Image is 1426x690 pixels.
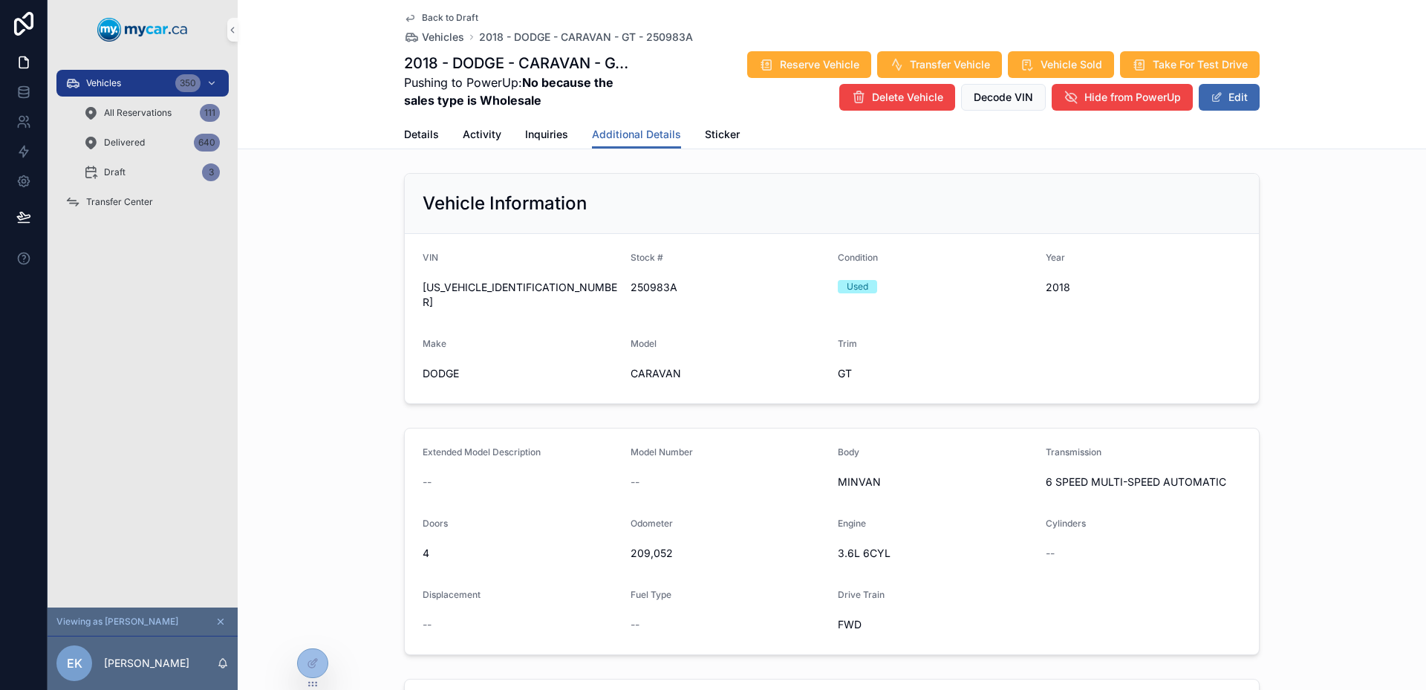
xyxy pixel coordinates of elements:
[1084,90,1181,105] span: Hide from PowerUp
[1199,84,1260,111] button: Edit
[423,546,619,561] span: 4
[525,121,568,151] a: Inquiries
[592,127,681,142] span: Additional Details
[404,53,633,74] h1: 2018 - DODGE - CARAVAN - GT - 250983A
[423,252,438,263] span: VIN
[74,100,229,126] a: All Reservations111
[631,280,827,295] span: 250983A
[838,338,857,349] span: Trim
[838,589,885,600] span: Drive Train
[631,252,663,263] span: Stock #
[56,189,229,215] a: Transfer Center
[838,546,1034,561] span: 3.6L 6CYL
[631,546,827,561] span: 209,052
[631,617,639,632] span: --
[1041,57,1102,72] span: Vehicle Sold
[872,90,943,105] span: Delete Vehicle
[86,196,153,208] span: Transfer Center
[423,446,541,458] span: Extended Model Description
[961,84,1046,111] button: Decode VIN
[838,617,1034,632] span: FWD
[1120,51,1260,78] button: Take For Test Drive
[404,30,464,45] a: Vehicles
[1008,51,1114,78] button: Vehicle Sold
[404,121,439,151] a: Details
[780,57,859,72] span: Reserve Vehicle
[74,129,229,156] a: Delivered640
[175,74,201,92] div: 350
[877,51,1002,78] button: Transfer Vehicle
[104,656,189,671] p: [PERSON_NAME]
[56,616,178,628] span: Viewing as [PERSON_NAME]
[838,475,1034,489] span: MINVAN
[422,30,464,45] span: Vehicles
[202,163,220,181] div: 3
[974,90,1033,105] span: Decode VIN
[48,59,238,235] div: scrollable content
[423,338,446,349] span: Make
[838,518,866,529] span: Engine
[422,12,478,24] span: Back to Draft
[631,518,673,529] span: Odometer
[86,77,121,89] span: Vehicles
[631,446,693,458] span: Model Number
[525,127,568,142] span: Inquiries
[194,134,220,152] div: 640
[1046,280,1242,295] span: 2018
[423,589,481,600] span: Displacement
[1046,475,1242,489] span: 6 SPEED MULTI-SPEED AUTOMATIC
[705,121,740,151] a: Sticker
[423,475,432,489] span: --
[1046,252,1065,263] span: Year
[423,192,587,215] h2: Vehicle Information
[423,518,448,529] span: Doors
[463,127,501,142] span: Activity
[1153,57,1248,72] span: Take For Test Drive
[479,30,693,45] a: 2018 - DODGE - CARAVAN - GT - 250983A
[104,166,126,178] span: Draft
[1046,546,1055,561] span: --
[404,12,478,24] a: Back to Draft
[423,366,619,381] span: DODGE
[404,74,633,109] span: Pushing to PowerUp:
[631,366,827,381] span: CARAVAN
[200,104,220,122] div: 111
[74,159,229,186] a: Draft3
[847,280,868,293] div: Used
[705,127,740,142] span: Sticker
[631,338,657,349] span: Model
[404,127,439,142] span: Details
[838,252,878,263] span: Condition
[747,51,871,78] button: Reserve Vehicle
[631,589,671,600] span: Fuel Type
[56,70,229,97] a: Vehicles350
[1052,84,1193,111] button: Hide from PowerUp
[838,446,859,458] span: Body
[104,107,172,119] span: All Reservations
[910,57,990,72] span: Transfer Vehicle
[97,18,188,42] img: App logo
[463,121,501,151] a: Activity
[592,121,681,149] a: Additional Details
[839,84,955,111] button: Delete Vehicle
[423,617,432,632] span: --
[423,280,619,310] span: [US_VEHICLE_IDENTIFICATION_NUMBER]
[1046,446,1101,458] span: Transmission
[838,366,1034,381] span: GT
[67,654,82,672] span: EK
[631,475,639,489] span: --
[1046,518,1086,529] span: Cylinders
[104,137,145,149] span: Delivered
